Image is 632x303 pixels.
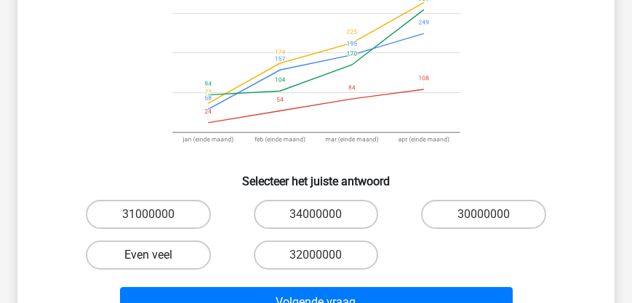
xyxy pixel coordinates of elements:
[421,200,545,229] label: 30000000
[41,163,591,188] h6: Selecteer het juiste antwoord
[86,200,210,229] label: 31000000
[254,241,378,270] label: 32000000
[254,200,378,229] label: 34000000
[86,241,210,270] label: Even veel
